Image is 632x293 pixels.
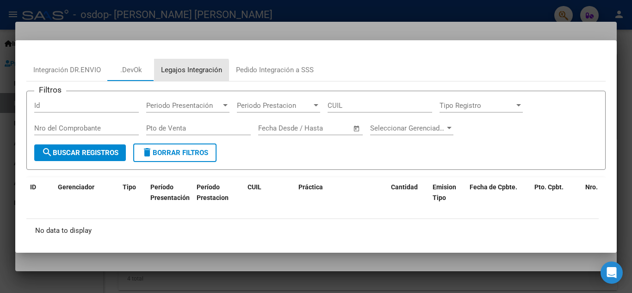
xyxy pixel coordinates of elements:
div: .DevOk [120,65,142,75]
span: ID [30,183,36,191]
datatable-header-cell: Práctica [295,177,387,208]
datatable-header-cell: Período Prestacion [193,177,244,208]
button: Open calendar [352,123,362,134]
button: Borrar Filtros [133,143,217,162]
span: Cantidad [391,183,418,191]
span: Borrar Filtros [142,149,208,157]
mat-icon: delete [142,147,153,158]
input: Fecha inicio [258,124,296,132]
span: Periodo Prestacion [237,101,312,110]
datatable-header-cell: CUIL [244,177,295,208]
div: Pedido Integración a SSS [236,65,314,75]
span: Periodo Presentación [146,101,221,110]
datatable-header-cell: ID [26,177,54,208]
span: Buscar Registros [42,149,118,157]
div: Legajos Integración [161,65,222,75]
span: Seleccionar Gerenciador [370,124,445,132]
span: Fecha de Cpbte. [470,183,517,191]
datatable-header-cell: Tipo [119,177,147,208]
span: Nro. Cpbt. [585,183,615,191]
span: Gerenciador [58,183,94,191]
span: Período Prestacion [197,183,229,201]
datatable-header-cell: Gerenciador [54,177,119,208]
div: Open Intercom Messenger [601,262,623,284]
span: CUIL [248,183,261,191]
input: Fecha fin [304,124,349,132]
datatable-header-cell: Cantidad [387,177,429,208]
span: Pto. Cpbt. [534,183,564,191]
div: Integración DR.ENVIO [33,65,101,75]
mat-icon: search [42,147,53,158]
button: Buscar Registros [34,144,126,161]
datatable-header-cell: Pto. Cpbt. [531,177,582,208]
span: Emision Tipo [433,183,456,201]
span: Práctica [298,183,323,191]
div: No data to display [26,219,599,242]
span: Tipo Registro [440,101,514,110]
h3: Filtros [34,84,66,96]
span: Tipo [123,183,136,191]
datatable-header-cell: Fecha de Cpbte. [466,177,531,208]
datatable-header-cell: Emision Tipo [429,177,466,208]
datatable-header-cell: Período Presentación [147,177,193,208]
span: Período Presentación [150,183,190,201]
